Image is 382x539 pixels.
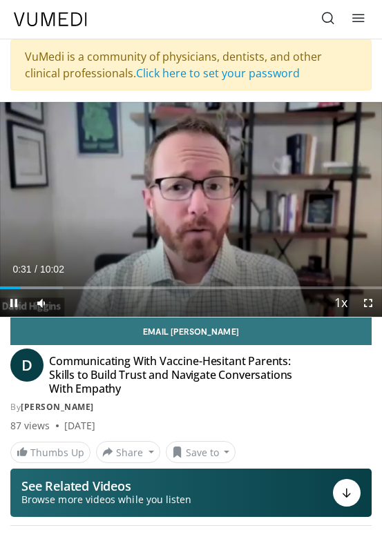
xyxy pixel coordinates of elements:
[136,66,300,81] a: Click here to set your password
[35,264,37,275] span: /
[10,442,90,463] a: Thumbs Up
[28,289,55,317] button: Mute
[10,401,372,413] div: By
[14,12,87,26] img: VuMedi Logo
[10,317,372,345] a: Email [PERSON_NAME]
[10,39,372,90] div: VuMedi is a community of physicians, dentists, and other clinical professionals.
[21,479,191,493] p: See Related Videos
[327,289,354,317] button: Playback Rate
[96,441,160,463] button: Share
[10,469,372,517] button: See Related Videos Browse more videos while you listen
[12,264,31,275] span: 0:31
[21,493,191,507] span: Browse more videos while you listen
[10,349,44,382] a: D
[10,419,50,433] span: 87 views
[40,264,64,275] span: 10:02
[354,289,382,317] button: Fullscreen
[64,419,95,433] div: [DATE]
[49,354,304,395] h4: Communicating With Vaccine-Hesitant Parents: Skills to Build Trust and Navigate Conversations Wit...
[21,401,94,413] a: [PERSON_NAME]
[166,441,236,463] button: Save to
